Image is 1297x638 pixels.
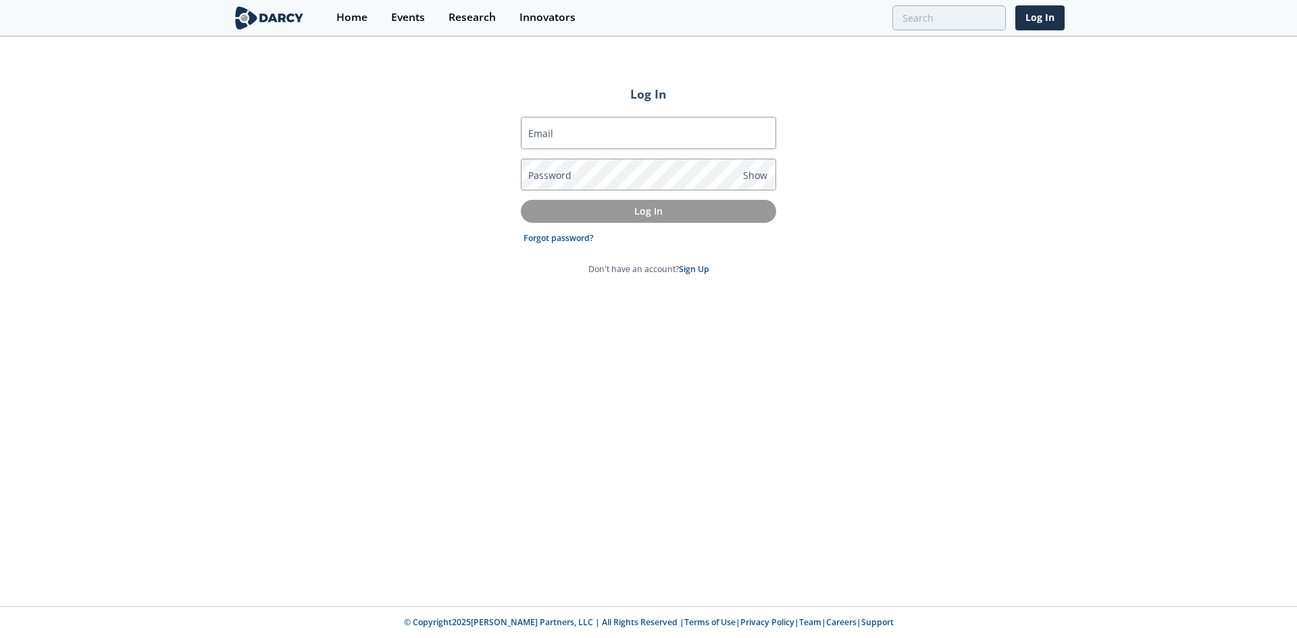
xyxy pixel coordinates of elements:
a: Sign Up [679,263,709,275]
input: Advanced Search [892,5,1006,30]
span: Show [743,168,767,182]
a: Careers [826,616,857,628]
a: Support [861,616,894,628]
img: logo-wide.svg [232,6,306,30]
a: Terms of Use [684,616,736,628]
h2: Log In [521,85,776,103]
div: Innovators [519,12,576,23]
div: Home [336,12,367,23]
p: Don't have an account? [588,263,709,275]
button: Log In [521,200,776,222]
a: Forgot password? [524,232,594,244]
p: © Copyright 2025 [PERSON_NAME] Partners, LLC | All Rights Reserved | | | | | [149,616,1148,629]
p: Log In [530,204,767,218]
a: Team [799,616,821,628]
div: Research [449,12,496,23]
label: Password [528,168,571,182]
label: Email [528,126,553,140]
a: Log In [1015,5,1065,30]
div: Events [391,12,425,23]
a: Privacy Policy [740,616,794,628]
